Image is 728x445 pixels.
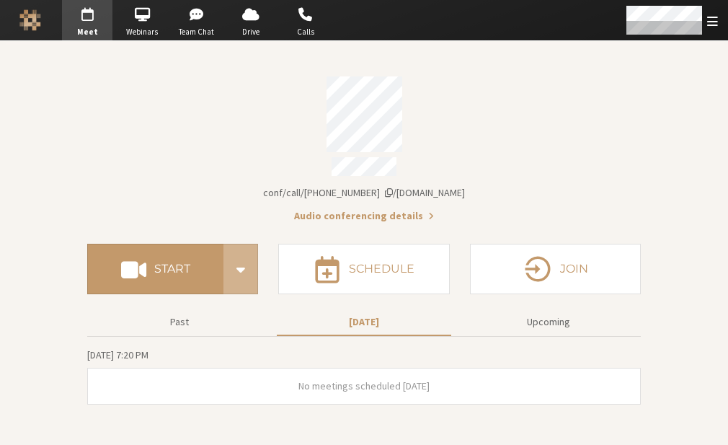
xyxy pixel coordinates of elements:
[263,185,465,201] button: Copy my meeting room linkCopy my meeting room link
[470,244,641,294] button: Join
[87,244,223,294] button: Start
[226,26,276,38] span: Drive
[154,263,190,275] h4: Start
[461,309,636,335] button: Upcoming
[87,66,641,224] section: Account details
[92,309,267,335] button: Past
[87,348,148,361] span: [DATE] 7:20 PM
[277,309,451,335] button: [DATE]
[87,347,641,405] section: Today's Meetings
[298,379,430,392] span: No meetings scheduled [DATE]
[278,244,449,294] button: Schedule
[62,26,112,38] span: Meet
[349,263,414,275] h4: Schedule
[172,26,222,38] span: Team Chat
[280,26,331,38] span: Calls
[294,208,434,224] button: Audio conferencing details
[560,263,588,275] h4: Join
[263,186,465,199] span: Copy my meeting room link
[223,244,258,294] div: Start conference options
[19,9,41,31] img: Iotum
[117,26,167,38] span: Webinars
